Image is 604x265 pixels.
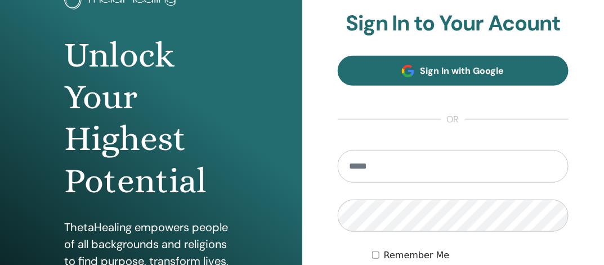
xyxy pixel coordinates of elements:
span: Sign In with Google [420,65,504,77]
a: Sign In with Google [338,56,569,86]
div: Keep me authenticated indefinitely or until I manually logout [372,249,569,262]
h2: Sign In to Your Acount [338,11,569,37]
h1: Unlock Your Highest Potential [64,34,238,202]
span: or [441,113,465,126]
label: Remember Me [384,249,450,262]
